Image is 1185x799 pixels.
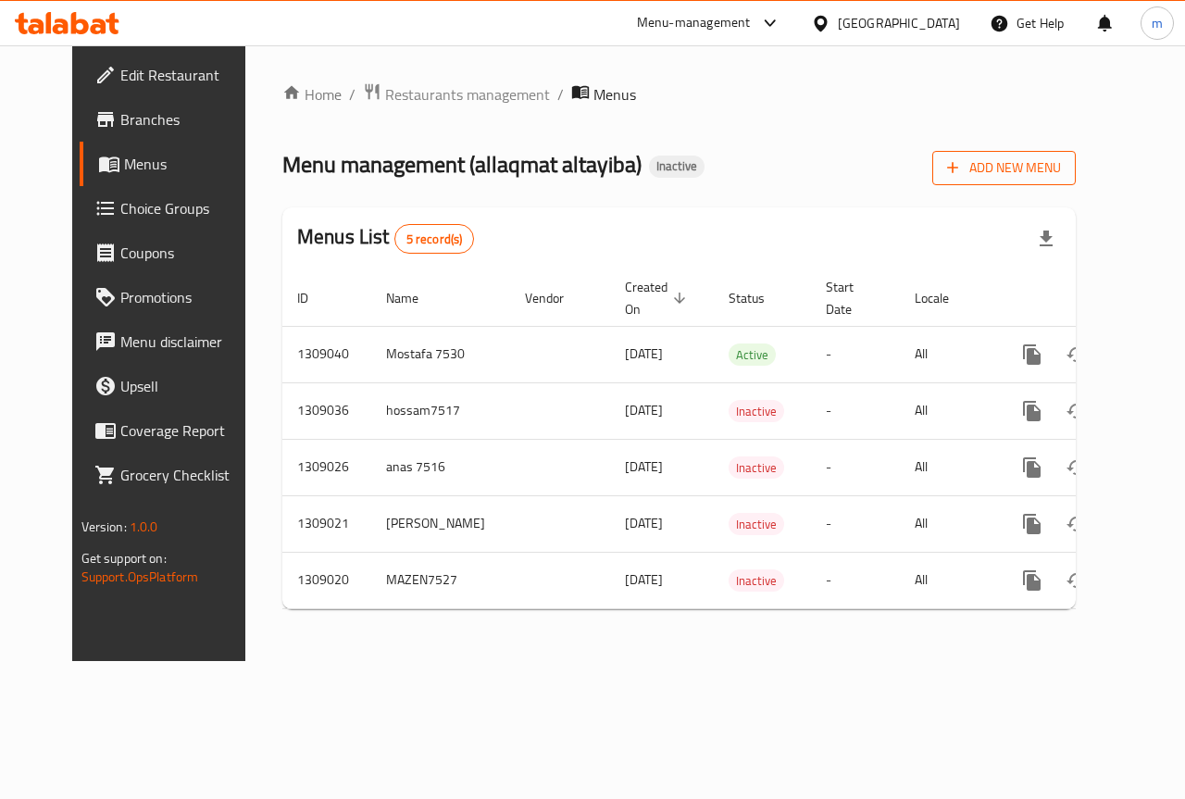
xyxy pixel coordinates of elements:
span: Menu management ( allaqmat altayiba ) [282,144,642,185]
button: more [1010,445,1054,490]
button: Change Status [1054,389,1099,433]
span: Start Date [826,276,878,320]
button: Change Status [1054,558,1099,603]
button: more [1010,389,1054,433]
td: 1309026 [282,439,371,495]
td: - [811,439,900,495]
span: Choice Groups [120,197,256,219]
button: more [1010,558,1054,603]
td: anas 7516 [371,439,510,495]
button: more [1010,332,1054,377]
span: Upsell [120,375,256,397]
span: m [1152,13,1163,33]
span: Vendor [525,287,588,309]
td: - [811,552,900,608]
div: Inactive [729,456,784,479]
span: Locale [915,287,973,309]
td: [PERSON_NAME] [371,495,510,552]
a: Menus [80,142,270,186]
li: / [349,83,355,106]
span: Promotions [120,286,256,308]
span: Inactive [729,570,784,592]
td: All [900,439,995,495]
span: Add New Menu [947,156,1061,180]
a: Edit Restaurant [80,53,270,97]
div: [GEOGRAPHIC_DATA] [838,13,960,33]
a: Home [282,83,342,106]
td: - [811,382,900,439]
a: Coverage Report [80,408,270,453]
a: Coupons [80,231,270,275]
h2: Menus List [297,223,474,254]
span: [DATE] [625,511,663,535]
a: Restaurants management [363,82,550,106]
span: Coupons [120,242,256,264]
div: Menu-management [637,12,751,34]
span: [DATE] [625,342,663,366]
div: Inactive [729,513,784,535]
td: hossam7517 [371,382,510,439]
span: 1.0.0 [130,515,158,539]
div: Inactive [729,400,784,422]
nav: breadcrumb [282,82,1076,106]
td: All [900,552,995,608]
td: All [900,382,995,439]
a: Branches [80,97,270,142]
span: Active [729,344,776,366]
span: Coverage Report [120,419,256,442]
span: Menus [593,83,636,106]
a: Grocery Checklist [80,453,270,497]
button: Add New Menu [932,151,1076,185]
td: 1309021 [282,495,371,552]
td: 1309020 [282,552,371,608]
button: Change Status [1054,502,1099,546]
span: Inactive [729,401,784,422]
td: Mostafa 7530 [371,326,510,382]
td: MAZEN7527 [371,552,510,608]
span: Get support on: [81,546,167,570]
span: Menus [124,153,256,175]
span: Version: [81,515,127,539]
span: [DATE] [625,455,663,479]
div: Inactive [649,156,705,178]
span: ID [297,287,332,309]
span: Created On [625,276,692,320]
a: Upsell [80,364,270,408]
span: Inactive [729,514,784,535]
li: / [557,83,564,106]
td: - [811,495,900,552]
div: Active [729,343,776,366]
span: Grocery Checklist [120,464,256,486]
span: Inactive [729,457,784,479]
td: All [900,326,995,382]
span: Name [386,287,443,309]
div: Total records count [394,224,475,254]
td: - [811,326,900,382]
span: Status [729,287,789,309]
a: Choice Groups [80,186,270,231]
a: Menu disclaimer [80,319,270,364]
div: Inactive [729,569,784,592]
span: 5 record(s) [395,231,474,248]
span: Restaurants management [385,83,550,106]
button: Change Status [1054,445,1099,490]
a: Promotions [80,275,270,319]
span: Menu disclaimer [120,331,256,353]
td: 1309036 [282,382,371,439]
span: [DATE] [625,568,663,592]
span: Branches [120,108,256,131]
span: [DATE] [625,398,663,422]
button: more [1010,502,1054,546]
td: All [900,495,995,552]
button: Change Status [1054,332,1099,377]
span: Edit Restaurant [120,64,256,86]
div: Export file [1024,217,1068,261]
span: Inactive [649,158,705,174]
a: Support.OpsPlatform [81,565,199,589]
td: 1309040 [282,326,371,382]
